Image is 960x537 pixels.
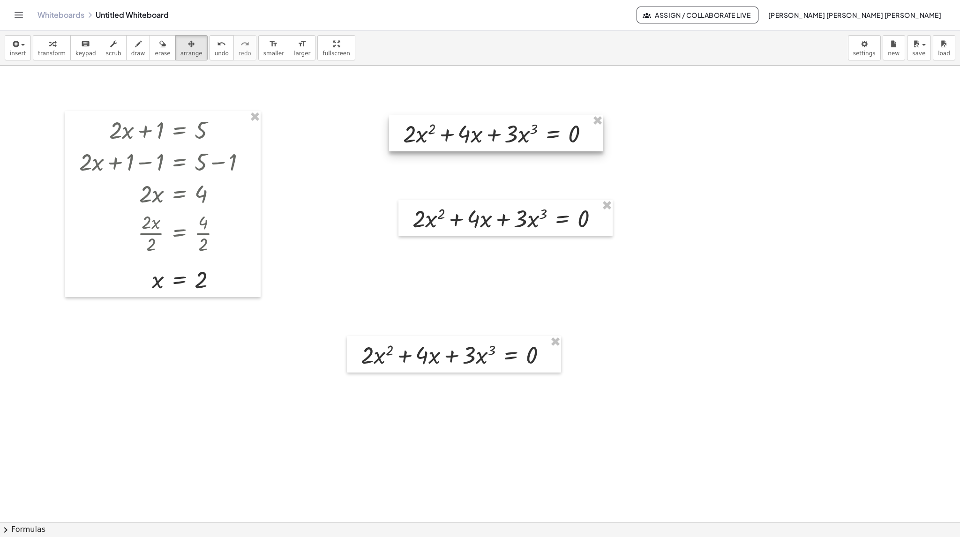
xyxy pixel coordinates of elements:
[912,50,925,57] span: save
[907,35,931,60] button: save
[101,35,127,60] button: scrub
[269,38,278,50] i: format_size
[768,11,941,19] span: [PERSON_NAME] [PERSON_NAME] [PERSON_NAME]
[155,50,170,57] span: erase
[175,35,208,60] button: arrange
[150,35,175,60] button: erase
[240,38,249,50] i: redo
[294,50,310,57] span: larger
[33,35,71,60] button: transform
[637,7,759,23] button: Assign / Collaborate Live
[645,11,751,19] span: Assign / Collaborate Live
[233,35,256,60] button: redoredo
[217,38,226,50] i: undo
[317,35,355,60] button: fullscreen
[853,50,876,57] span: settings
[239,50,251,57] span: redo
[38,50,66,57] span: transform
[888,50,900,57] span: new
[10,50,26,57] span: insert
[106,50,121,57] span: scrub
[883,35,905,60] button: new
[210,35,234,60] button: undoundo
[126,35,150,60] button: draw
[258,35,289,60] button: format_sizesmaller
[933,35,955,60] button: load
[131,50,145,57] span: draw
[298,38,307,50] i: format_size
[322,50,350,57] span: fullscreen
[215,50,229,57] span: undo
[180,50,202,57] span: arrange
[5,35,31,60] button: insert
[81,38,90,50] i: keyboard
[263,50,284,57] span: smaller
[938,50,950,57] span: load
[11,7,26,22] button: Toggle navigation
[760,7,949,23] button: [PERSON_NAME] [PERSON_NAME] [PERSON_NAME]
[70,35,101,60] button: keyboardkeypad
[289,35,315,60] button: format_sizelarger
[75,50,96,57] span: keypad
[37,10,84,20] a: Whiteboards
[848,35,881,60] button: settings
